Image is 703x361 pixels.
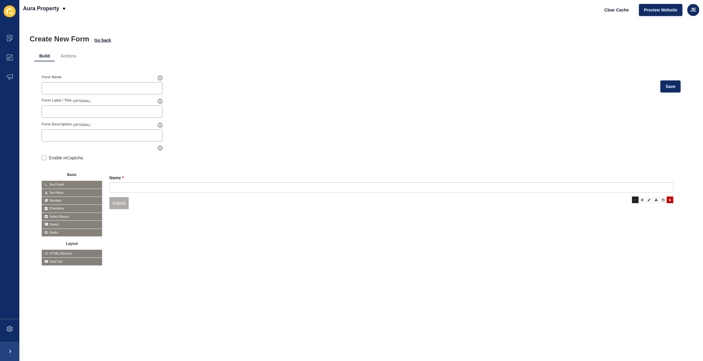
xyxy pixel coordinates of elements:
[42,258,102,265] span: Field Set
[42,229,102,236] span: Radio
[42,98,72,103] label: Form Label / Title
[56,50,81,61] li: Actions
[666,83,676,89] span: Save
[30,35,89,43] h1: Create New Form
[42,171,102,178] button: Basic
[73,123,90,127] span: (OPTIONAL)
[49,155,83,161] label: Enable reCaptcha
[109,175,124,181] label: Name
[599,4,634,16] button: Clear Cache
[639,4,682,16] button: Preview Website
[644,7,677,13] span: Preview Website
[42,197,102,204] span: Number
[42,122,72,127] label: Form Description
[690,7,696,13] span: JE
[73,99,90,103] span: (OPTIONAL)
[34,50,55,61] li: Build
[42,205,102,212] span: Checkbox
[605,7,629,13] span: Clear Cache
[42,181,102,188] span: Text Field
[94,37,111,43] button: Go back
[42,221,102,228] span: Select
[42,75,62,80] label: Form Name
[42,213,102,220] span: Select Boxes
[42,239,102,247] button: Layout
[42,250,102,257] span: HTML Element
[42,189,102,197] span: Text Area
[109,197,129,209] button: Submit
[23,1,59,16] p: Aura Property
[660,80,681,93] button: Save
